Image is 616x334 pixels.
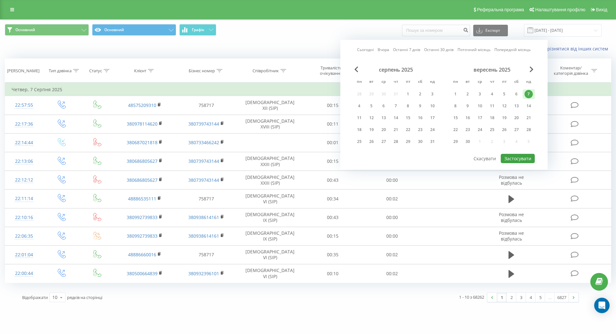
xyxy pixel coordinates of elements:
div: ср 20 серп 2025 р. [378,125,390,135]
div: нд 31 серп 2025 р. [426,137,439,146]
div: 19 [367,126,376,134]
div: ср 27 серп 2025 р. [378,137,390,146]
div: чт 11 вер 2025 р. [486,101,498,111]
a: 380739743144 [188,177,219,183]
div: чт 7 серп 2025 р. [390,101,402,111]
abbr: субота [512,77,521,87]
div: вт 30 вер 2025 р. [462,137,474,146]
td: [DEMOGRAPHIC_DATA] IX (SIP) [237,227,303,245]
div: 3 [428,90,437,98]
div: пн 1 вер 2025 р. [449,89,462,99]
a: 380687021818 [127,139,158,145]
div: сб 13 вер 2025 р. [510,101,523,111]
div: 28 [392,137,400,146]
abbr: вівторок [367,77,376,87]
div: ср 3 вер 2025 р. [474,89,486,99]
div: 10 [476,102,484,110]
button: Скасувати [470,154,500,163]
div: сб 20 вер 2025 р. [510,113,523,123]
div: пн 11 серп 2025 р. [353,113,365,123]
div: 17 [428,114,437,122]
div: нд 17 серп 2025 р. [426,113,439,123]
div: 9 [416,102,424,110]
div: 12 [367,114,376,122]
div: чт 21 серп 2025 р. [390,125,402,135]
div: чт 25 вер 2025 р. [486,125,498,135]
div: 21 [525,114,533,122]
a: 380739743144 [188,158,219,164]
div: 16 [464,114,472,122]
td: [DEMOGRAPHIC_DATA] IX (SIP) [237,208,303,227]
div: пт 5 вер 2025 р. [498,89,510,99]
td: 00:00 [362,208,421,227]
a: Поточний місяць [458,47,491,53]
div: нд 21 вер 2025 р. [523,113,535,123]
a: 380932396101 [188,270,219,277]
div: 22 [404,126,412,134]
span: Графік [192,28,204,32]
div: 27 [380,137,388,146]
td: [DEMOGRAPHIC_DATA] VI (SIP) [237,264,303,283]
a: 3 [516,293,526,302]
div: Коментар/категорія дзвінка [552,65,590,76]
div: Клієнт [134,68,146,74]
div: 22:11:14 [12,192,37,205]
div: сб 23 серп 2025 р. [414,125,426,135]
div: вт 9 вер 2025 р. [462,101,474,111]
div: сб 6 вер 2025 р. [510,89,523,99]
div: 7 [525,90,533,98]
div: пт 22 серп 2025 р. [402,125,414,135]
td: 00:43 [303,208,362,227]
abbr: середа [475,77,485,87]
abbr: вівторок [463,77,473,87]
span: Розмова не відбулась [499,211,524,223]
div: пн 8 вер 2025 р. [449,101,462,111]
div: сб 16 серп 2025 р. [414,113,426,123]
div: пт 15 серп 2025 р. [402,113,414,123]
span: Розмова не відбулась [499,230,524,242]
span: Вихід [596,7,607,12]
div: 26 [367,137,376,146]
div: 10 [52,294,57,301]
button: Графік [179,24,216,36]
a: 5 [535,293,545,302]
abbr: неділя [428,77,437,87]
abbr: понеділок [451,77,460,87]
div: 30 [416,137,424,146]
div: 4 [355,102,364,110]
div: Бізнес номер [189,68,215,74]
td: [DEMOGRAPHIC_DATA] XVIII (SIP) [237,115,303,133]
td: 758717 [175,189,237,208]
td: 00:11 [303,115,362,133]
a: Останні 30 днів [424,47,454,53]
div: ср 10 вер 2025 р. [474,101,486,111]
div: 26 [500,126,509,134]
td: 00:01 [303,133,362,152]
div: пт 12 вер 2025 р. [498,101,510,111]
div: нд 28 вер 2025 р. [523,125,535,135]
span: Основний [15,27,35,32]
div: 22:17:36 [12,118,37,130]
a: 48575209310 [128,102,156,108]
td: 00:00 [362,227,421,245]
a: 380733466242 [188,139,219,145]
div: пн 15 вер 2025 р. [449,113,462,123]
a: Сьогодні [357,47,374,53]
input: Пошук за номером [402,25,470,36]
div: нд 7 вер 2025 р. [523,89,535,99]
button: Експорт [473,25,508,36]
a: 4 [526,293,535,302]
div: пт 26 вер 2025 р. [498,125,510,135]
div: 22:10:16 [12,211,37,224]
div: 30 [464,137,472,146]
div: вт 16 вер 2025 р. [462,113,474,123]
div: ср 24 вер 2025 р. [474,125,486,135]
div: 14 [525,102,533,110]
a: 380938614161 [188,214,219,220]
span: Налаштування профілю [535,7,585,12]
div: 15 [451,114,460,122]
div: … [545,293,555,302]
div: 10 [428,102,437,110]
a: 48886535111 [128,196,156,202]
abbr: середа [379,77,389,87]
